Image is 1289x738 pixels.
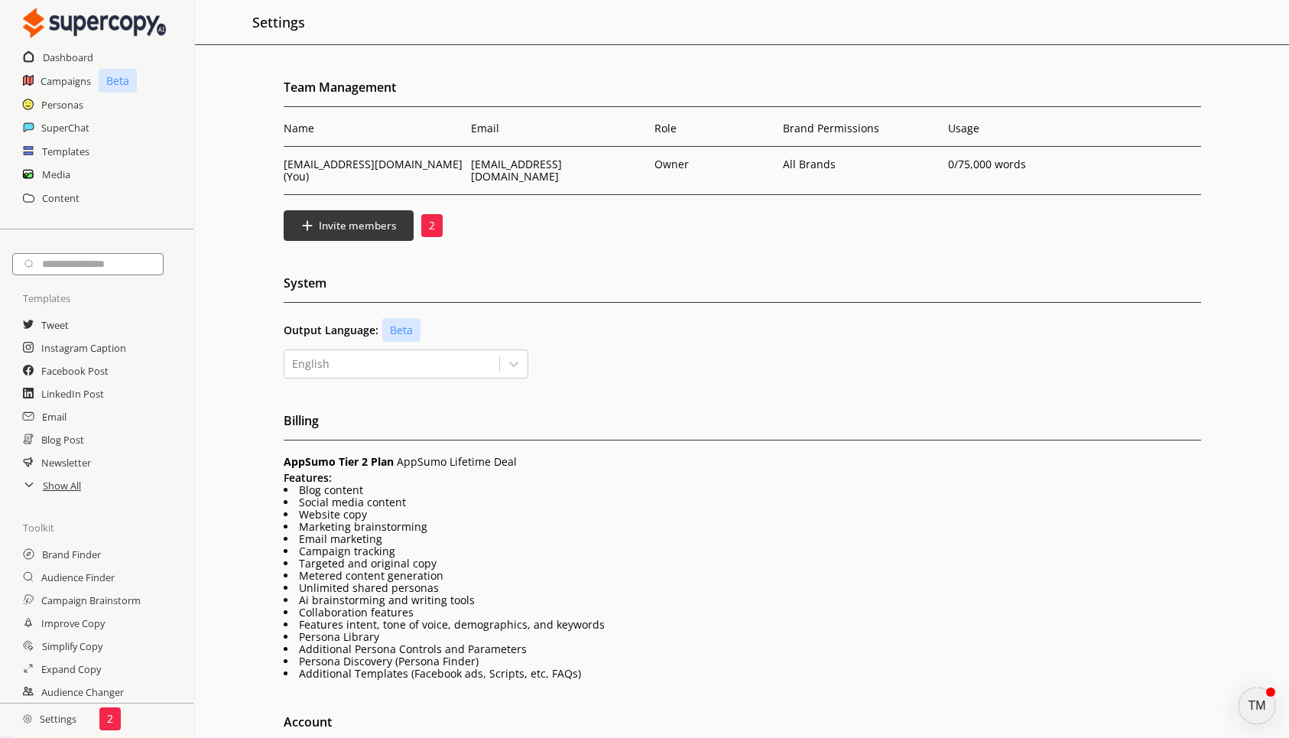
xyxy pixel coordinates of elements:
button: Invite members [284,210,414,241]
div: atlas-message-author-avatar [1239,688,1275,724]
img: Close [23,8,166,38]
a: Show All [43,474,81,497]
li: Persona Discovery (Persona Finder) [284,655,1201,668]
a: Templates [42,140,89,163]
li: Unlimited shared personas [284,582,1201,594]
li: Targeted and original copy [284,558,1201,570]
h2: Team Management [284,76,1201,107]
a: Media [42,163,70,186]
li: Blog content [284,484,1201,496]
a: Simplify Copy [42,635,102,658]
li: Persona Library [284,631,1201,643]
li: Features intent, tone of voice, demographics, and keywords [284,619,1201,631]
a: Improve Copy [41,612,105,635]
h2: Settings [252,8,305,37]
li: Website copy [284,509,1201,521]
h2: Billing [284,409,1201,441]
p: Owner [654,158,689,171]
a: Blog Post [41,428,84,451]
img: Close [23,714,32,723]
a: Dashboard [43,46,93,69]
li: Campaign tracking [284,545,1201,558]
a: LinkedIn Post [41,382,104,405]
li: Additional Templates (Facebook ads, Scripts, etc, FAQs) [284,668,1201,680]
a: Campaigns [41,70,91,93]
p: Brand Permissions [783,122,940,135]
b: Features: [284,470,332,485]
b: Output Language: [284,324,378,336]
p: Beta [382,318,420,342]
li: Ai brainstorming and writing tools [284,594,1201,606]
p: [EMAIL_ADDRESS][DOMAIN_NAME] [471,158,647,183]
p: 2 [429,219,435,232]
p: [EMAIL_ADDRESS][DOMAIN_NAME] (You) [284,158,463,183]
p: All Brands [783,158,840,171]
p: Usage [948,122,1106,135]
b: Invite members [319,219,396,232]
a: SuperChat [41,116,89,139]
a: Tweet [41,314,69,336]
a: Audience Finder [41,566,115,589]
a: Audience Changer [41,681,124,704]
p: AppSumo Lifetime Deal [284,456,1201,468]
span: AppSumo Tier 2 Plan [284,454,394,469]
a: Facebook Post [41,359,109,382]
a: Content [42,187,80,210]
a: Campaign Brainstorm [41,589,141,612]
a: Email [42,405,67,428]
p: 0 /75,000 words [948,158,1106,171]
li: Social media content [284,496,1201,509]
li: Additional Persona Controls and Parameters [284,643,1201,655]
li: Email marketing [284,533,1201,545]
a: Newsletter [41,451,91,474]
p: 2 [107,713,113,725]
p: Email [471,122,647,135]
p: Beta [99,69,137,93]
li: Metered content generation [284,570,1201,582]
h2: System [284,271,1201,303]
a: Expand Copy [41,658,101,681]
a: Personas [41,93,83,116]
p: Name [284,122,463,135]
li: Marketing brainstorming [284,521,1201,533]
li: Collaboration features [284,606,1201,619]
button: atlas-launcher [1239,688,1275,724]
p: Role [654,122,775,135]
a: Instagram Caption [41,336,126,359]
a: Brand Finder [42,543,101,566]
